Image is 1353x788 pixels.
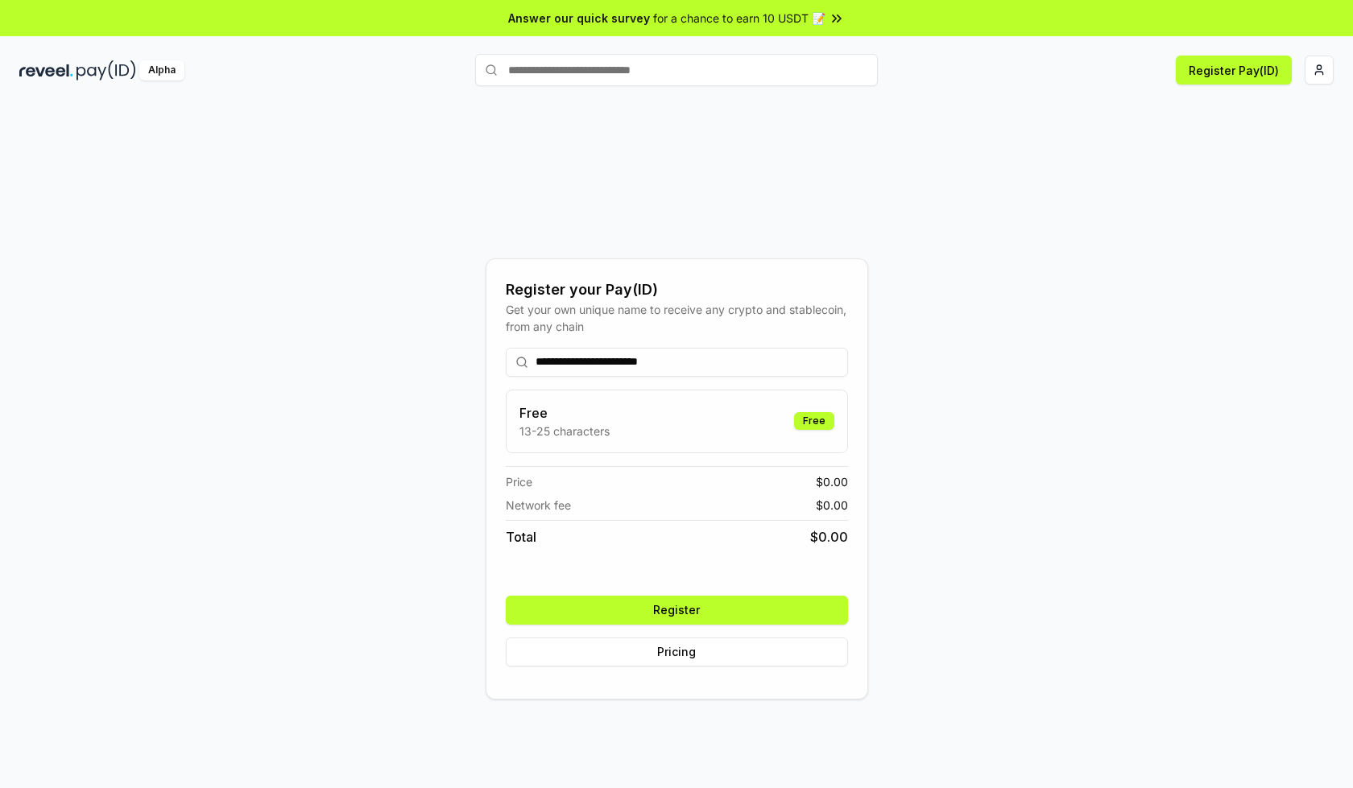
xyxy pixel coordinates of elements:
div: Alpha [139,60,184,80]
button: Register Pay(ID) [1176,56,1292,85]
div: Register your Pay(ID) [506,278,848,301]
span: Total [506,527,536,547]
span: Answer our quick survey [508,10,650,27]
p: 13-25 characters [519,423,610,439]
span: Price [506,473,532,490]
h3: Free [519,403,610,423]
img: pay_id [77,60,136,80]
span: $ 0.00 [816,473,848,490]
span: $ 0.00 [816,497,848,514]
div: Free [794,412,834,430]
button: Register [506,596,848,625]
span: Network fee [506,497,571,514]
button: Pricing [506,637,848,666]
span: for a chance to earn 10 USDT 📝 [653,10,825,27]
div: Get your own unique name to receive any crypto and stablecoin, from any chain [506,301,848,335]
img: reveel_dark [19,60,73,80]
span: $ 0.00 [810,527,848,547]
